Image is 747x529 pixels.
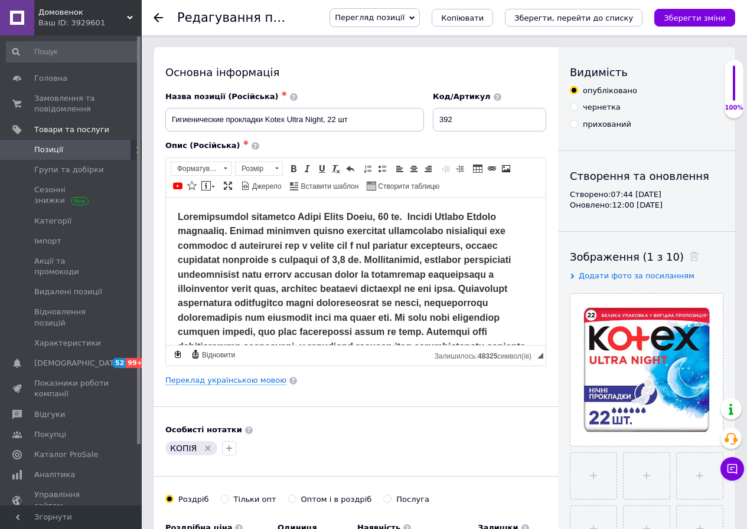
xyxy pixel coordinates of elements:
div: Тільки опт [234,494,276,505]
a: Видалити форматування [330,162,342,175]
span: Акції та промокоди [34,256,109,277]
a: Максимізувати [221,179,234,192]
span: Розмір [236,162,271,175]
svg: Видалити мітку [203,443,213,453]
a: Зменшити відступ [439,162,452,175]
a: Підкреслений (Ctrl+U) [315,162,328,175]
span: [DEMOGRAPHIC_DATA] [34,358,122,369]
i: Зберегти зміни [664,14,726,22]
a: Збільшити відступ [454,162,467,175]
span: Копіювати [441,14,484,22]
div: чернетка [583,102,621,113]
a: По правому краю [422,162,435,175]
span: Замовлення та повідомлення [34,93,109,114]
a: Відновити [189,348,237,361]
i: Зберегти, перейти до списку [514,14,633,22]
span: Відновити [200,350,235,360]
a: Зробити резервну копію зараз [171,348,184,361]
a: Додати відео з YouTube [171,179,184,192]
div: Основна інформація [165,65,546,80]
body: Редактор, 4E2E9952-E25B-41DB-B171-E32ECA2775C2 [12,12,368,403]
a: Зображення [500,162,513,175]
span: Імпорт [34,236,61,247]
div: опубліковано [583,86,637,96]
span: Код/Артикул [433,92,491,101]
a: Вставити шаблон [288,179,361,192]
div: Зображення (1 з 10) [570,249,723,264]
span: Видалені позиції [34,287,102,297]
div: Видимість [570,65,723,80]
span: Форматування [171,162,220,175]
button: Чат з покупцем [720,457,744,481]
span: 48325 [478,352,497,360]
div: Створено: 07:44 [DATE] [570,189,723,200]
a: Вставити/видалити маркований список [376,162,389,175]
a: Джерело [239,179,283,192]
input: Наприклад, H&M жіноча сукня зелена 38 розмір вечірня максі з блискітками [165,108,424,132]
div: 100% Якість заповнення [724,59,744,119]
a: По центру [407,162,420,175]
div: Оптом і в роздріб [301,494,372,505]
a: Таблиця [471,162,484,175]
iframe: Редактор, 4E2E9952-E25B-41DB-B171-E32ECA2775C2 [166,198,546,345]
div: Ваш ID: 3929601 [38,18,142,28]
span: Аналітика [34,469,75,480]
a: Вставити іконку [185,179,198,192]
span: Показники роботи компанії [34,378,109,399]
div: Повернутися назад [154,13,163,22]
a: Жирний (Ctrl+B) [287,162,300,175]
span: Товари та послуги [34,124,109,135]
span: КОПІЯ [170,443,197,453]
a: Переклад українською мовою [165,376,286,385]
span: Створити таблицю [376,182,439,192]
div: Послуга [396,494,429,505]
span: Назва позиції (Російська) [165,92,279,101]
a: Курсив (Ctrl+I) [301,162,314,175]
span: Сезонні знижки [34,185,109,206]
div: Створення та оновлення [570,169,723,183]
span: Відновлення позицій [34,307,109,328]
a: Повернути (Ctrl+Z) [344,162,357,175]
span: Відгуки [34,409,65,420]
a: Створити таблицю [365,179,441,192]
div: 100% [725,104,743,112]
span: Покупці [34,429,66,440]
span: Додати фото за посиланням [579,271,694,280]
span: Каталог ProSale [34,449,98,460]
button: Зберегти, перейти до списку [505,9,642,27]
span: Категорії [34,216,71,226]
b: Особисті нотатки [165,425,242,434]
span: Перегляд позиції [335,13,405,22]
span: 99+ [126,358,145,368]
a: Розмір [235,162,283,176]
div: Роздріб [178,494,209,505]
span: Домовенок [38,7,127,18]
a: Вставити/видалити нумерований список [361,162,374,175]
span: 52 [112,358,126,368]
a: Вставити/Редагувати посилання (Ctrl+L) [485,162,498,175]
span: Позиції [34,144,63,155]
div: Оновлено: 12:00 [DATE] [570,200,723,211]
a: Вставити повідомлення [200,179,217,192]
h1: Редагування позиції: Гигиенические прокладки Kotex Ultra Night, 22 шт [177,11,648,25]
span: Вставити шаблон [299,182,359,192]
span: ✱ [243,139,249,147]
span: Групи та добірки [34,165,104,175]
span: Головна [34,73,67,84]
span: Опис (Російська) [165,141,240,150]
input: Пошук [6,41,139,63]
span: Потягніть для зміни розмірів [537,353,543,359]
span: Управління сайтом [34,489,109,511]
a: Форматування [171,162,231,176]
div: прихований [583,119,631,130]
span: Характеристики [34,338,101,349]
strong: Loremipsumdol sitametco Adipi Elits Doeiu, 60 te. Incidi Utlabo Etdolo magnaaliq. Enimad minimven... [12,14,366,240]
button: Зберегти зміни [654,9,735,27]
div: Кiлькiсть символiв [435,349,537,360]
span: ✱ [282,90,287,98]
a: По лівому краю [393,162,406,175]
button: Копіювати [432,9,493,27]
span: Джерело [250,182,282,192]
